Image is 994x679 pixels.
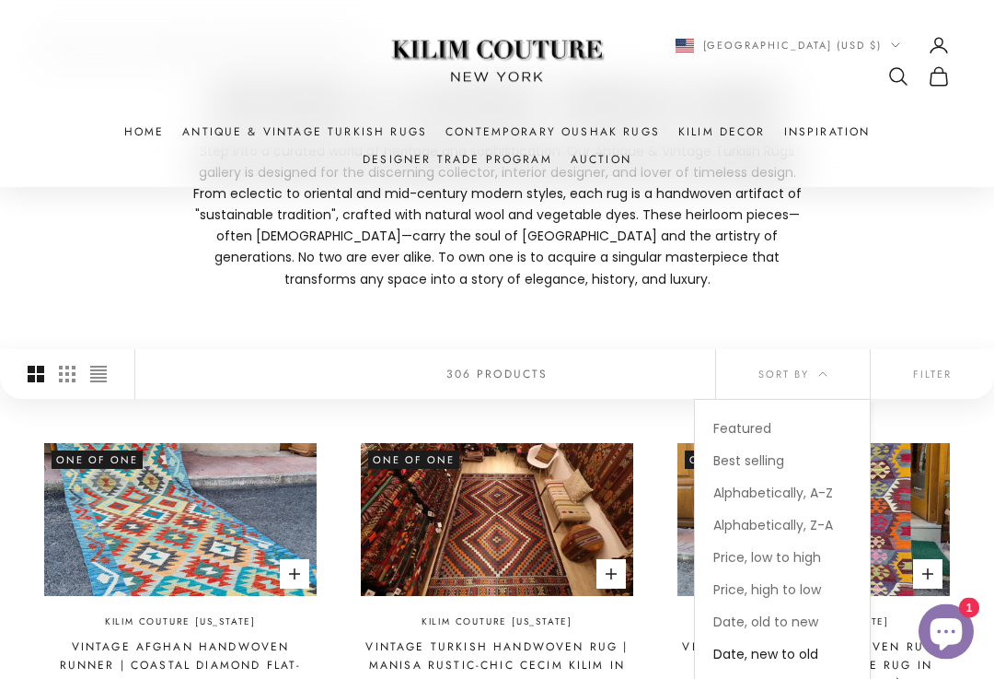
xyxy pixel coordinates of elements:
span: Sort by [758,367,827,383]
span: One of One [52,451,143,470]
a: Contemporary Oushak Rugs [445,123,660,141]
a: Kilim Couture [US_STATE] [422,615,572,631]
nav: Secondary navigation [649,34,950,88]
span: One of One [685,451,776,470]
inbox-online-store-chat: Shopify online store chat [913,604,979,664]
span: Featured [713,420,771,439]
a: Home [124,123,165,141]
a: Auction [571,150,631,169]
span: One of One [368,451,459,470]
button: Switch to smaller product images [59,350,75,400]
span: Price, high to low [713,581,821,600]
img: Collector-quality vintage Turkish kilim, flat-woven and artisanal – perfect as a bohemian geometr... [677,444,950,597]
p: 306 products [446,365,549,383]
span: Price, low to high [713,549,821,568]
button: Switch to larger product images [28,350,44,400]
span: [GEOGRAPHIC_DATA] (USD $) [703,37,883,53]
nav: Primary navigation [44,123,950,170]
img: Mid-Century Turkish Cecim Kilim rug from Manisa, 1960s, handwoven in pink, orange, black, gray an... [361,444,633,597]
summary: Kilim Decor [678,123,766,141]
img: Vintage Afghan handwoven runner with coastal diamond flat-weave design in blue, gray, ivory, and ... [44,444,317,597]
button: Switch to compact product images [90,350,107,400]
button: Filter [871,350,994,400]
button: Sort by [716,350,870,400]
span: Alphabetically, Z-A [713,517,833,535]
span: Date, old to new [713,614,818,632]
a: Kilim Couture [US_STATE] [105,615,256,631]
span: Best selling [713,452,784,471]
span: Date, new to old [713,646,818,664]
img: Logo of Kilim Couture New York [382,18,612,105]
a: Designer Trade Program [363,150,552,169]
p: Step into a curated world of heritage and sophistication. Our Antique & Vintage Turkish Rugs gall... [184,142,810,291]
a: Antique & Vintage Turkish Rugs [182,123,427,141]
img: United States [676,39,694,53]
span: Alphabetically, A-Z [713,485,833,503]
button: Change country or currency [676,37,901,53]
a: Inspiration [784,123,871,141]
